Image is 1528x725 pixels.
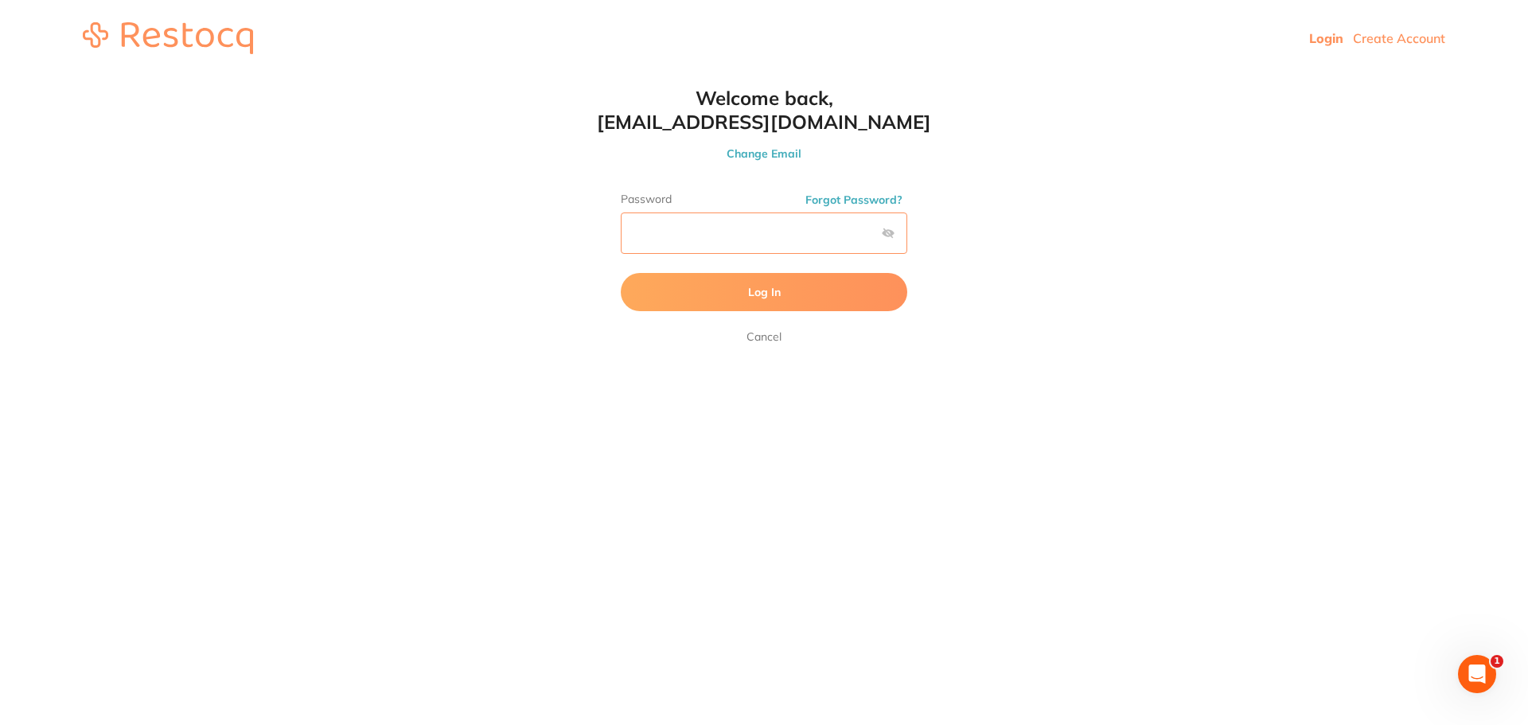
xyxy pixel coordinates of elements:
[743,327,785,346] a: Cancel
[1353,30,1445,46] a: Create Account
[621,273,907,311] button: Log In
[83,22,253,54] img: restocq_logo.svg
[801,193,907,207] button: Forgot Password?
[621,193,907,206] label: Password
[1309,30,1343,46] a: Login
[1458,655,1496,693] iframe: Intercom live chat
[748,285,781,299] span: Log In
[1491,655,1503,668] span: 1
